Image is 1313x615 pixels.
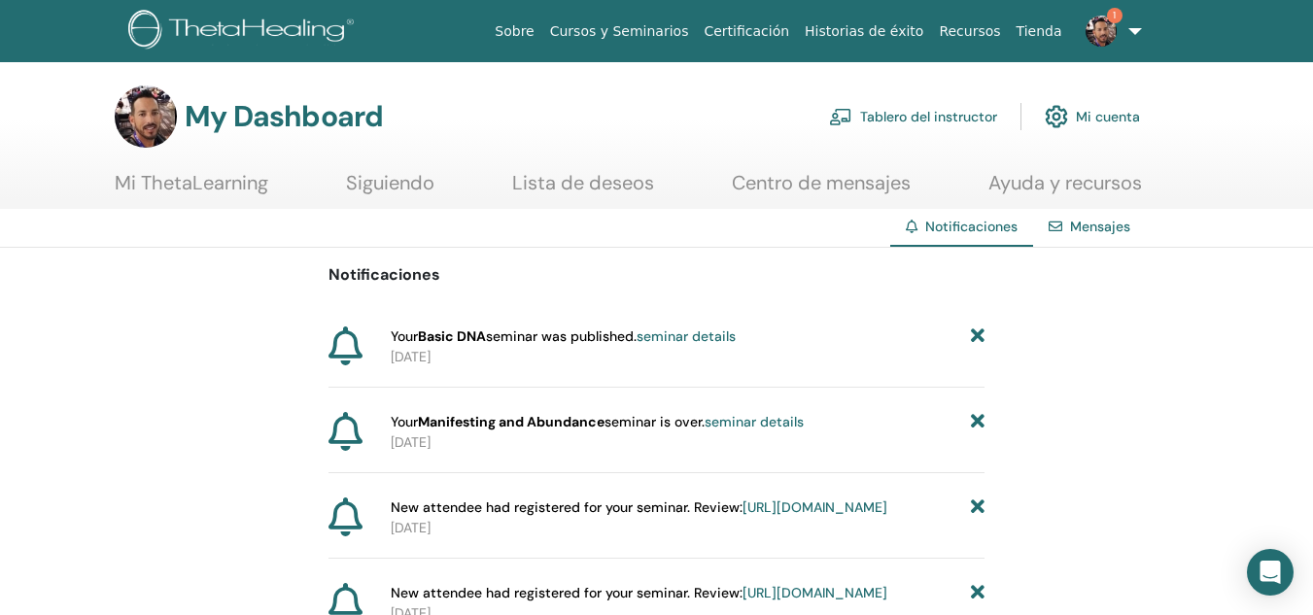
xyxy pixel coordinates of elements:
[512,171,654,209] a: Lista de deseos
[732,171,911,209] a: Centro de mensajes
[696,14,797,50] a: Certificación
[391,497,887,518] span: New attendee had registered for your seminar. Review:
[1045,95,1140,138] a: Mi cuenta
[925,218,1018,235] span: Notificaciones
[1045,100,1068,133] img: cog.svg
[391,412,804,432] span: Your seminar is over.
[542,14,697,50] a: Cursos y Seminarios
[829,95,997,138] a: Tablero del instructor
[391,518,985,538] p: [DATE]
[115,171,268,209] a: Mi ThetaLearning
[391,326,736,347] span: Your seminar was published.
[797,14,931,50] a: Historias de éxito
[115,85,177,148] img: default.jpg
[1009,14,1070,50] a: Tienda
[128,10,361,53] img: logo.png
[185,99,383,134] h3: My Dashboard
[391,583,887,603] span: New attendee had registered for your seminar. Review:
[931,14,1008,50] a: Recursos
[829,108,852,125] img: chalkboard-teacher.svg
[418,413,605,430] strong: Manifesting and Abundance
[346,171,434,209] a: Siguiendo
[1070,218,1130,235] a: Mensajes
[418,327,486,345] strong: Basic DNA
[328,263,985,287] p: Notificaciones
[637,327,736,345] a: seminar details
[1107,8,1123,23] span: 1
[743,584,887,601] a: [URL][DOMAIN_NAME]
[988,171,1142,209] a: Ayuda y recursos
[391,347,985,367] p: [DATE]
[1086,16,1117,47] img: default.jpg
[705,413,804,430] a: seminar details
[487,14,541,50] a: Sobre
[743,498,887,516] a: [URL][DOMAIN_NAME]
[1247,549,1294,596] div: Open Intercom Messenger
[391,432,985,453] p: [DATE]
